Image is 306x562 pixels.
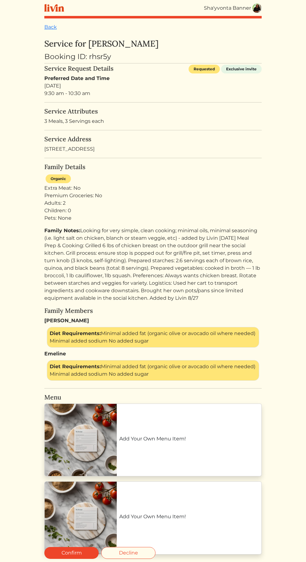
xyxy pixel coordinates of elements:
div: Booking ID: rhsr5y [44,51,262,62]
strong: Diet Requirements: [50,364,101,369]
strong: Family Notes: [44,228,80,233]
div: Extra Meat: No [44,184,262,192]
a: Decline [101,547,155,559]
div: Adults: 2 Children: 0 Pets: None [44,199,262,222]
strong: Emeline [44,351,66,357]
a: Confirm [44,547,99,559]
a: Add Your Own Menu Item! [119,435,259,443]
p: Looking for very simple, clean cooking; minimal oils, minimal seasoning (i.e. light salt on chick... [44,227,262,302]
div: [STREET_ADDRESS] [44,135,262,153]
img: d366a2884c9401e74fb450b916da18b8 [252,3,262,13]
h5: Family Details [44,163,262,171]
div: Requested [189,65,220,73]
div: Exclusive invite [221,65,262,73]
div: Minimal added fat (organic olive or avocado oil where needed) Minimal added sodium No added sugar [47,360,259,381]
a: Add Your Own Menu Item! [119,513,259,520]
strong: Preferred Date and Time [44,75,110,81]
div: Sha'yvonta Banner [204,4,251,12]
h5: Service Request Details [44,65,113,72]
strong: [PERSON_NAME] [44,318,89,324]
div: Organic [46,174,71,183]
h3: Service for [PERSON_NAME] [44,38,262,48]
p: 3 Meals, 3 Servings each [44,118,262,125]
div: Premium Groceries: No [44,192,262,199]
div: [DATE] 9:30 am - 10:30 am [44,75,262,97]
img: livin-logo-a0d97d1a881af30f6274990eb6222085a2533c92bbd1e4f22c21b4f0d0e3210c.svg [44,4,64,12]
h5: Service Address [44,135,262,143]
h5: Menu [44,394,262,401]
h5: Service Attributes [44,108,262,115]
strong: Diet Requirements: [50,330,101,336]
a: Back [44,24,57,30]
div: Minimal added fat (organic olive or avocado oil where needed) Minimal added sodium No added sugar [47,327,259,348]
h5: Family Members [44,307,262,314]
